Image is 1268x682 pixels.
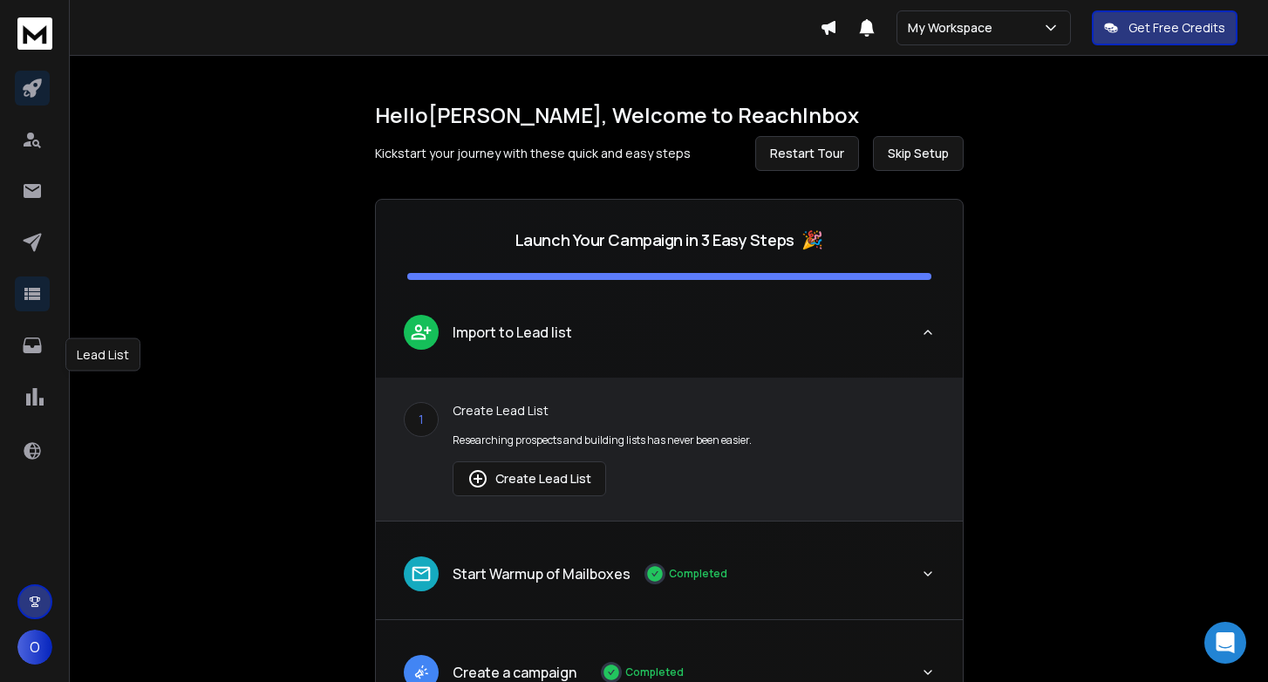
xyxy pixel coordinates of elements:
[453,322,572,343] p: Import to Lead list
[908,19,999,37] p: My Workspace
[17,17,52,50] img: logo
[1204,622,1246,664] div: Open Intercom Messenger
[376,378,963,521] div: leadImport to Lead list
[453,461,606,496] button: Create Lead List
[375,101,964,129] h1: Hello [PERSON_NAME] , Welcome to ReachInbox
[376,301,963,378] button: leadImport to Lead list
[467,468,488,489] img: lead
[801,228,823,252] span: 🎉
[410,321,433,343] img: lead
[376,542,963,619] button: leadStart Warmup of MailboxesCompleted
[873,136,964,171] button: Skip Setup
[625,665,684,679] p: Completed
[65,338,140,372] div: Lead List
[1092,10,1237,45] button: Get Free Credits
[453,563,631,584] p: Start Warmup of Mailboxes
[1128,19,1225,37] p: Get Free Credits
[888,145,949,162] span: Skip Setup
[515,228,794,252] p: Launch Your Campaign in 3 Easy Steps
[669,567,727,581] p: Completed
[453,433,935,447] p: Researching prospects and building lists has never been easier.
[404,402,439,437] div: 1
[755,136,859,171] button: Restart Tour
[17,630,52,665] button: O
[453,402,935,419] p: Create Lead List
[410,563,433,585] img: lead
[375,145,691,162] p: Kickstart your journey with these quick and easy steps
